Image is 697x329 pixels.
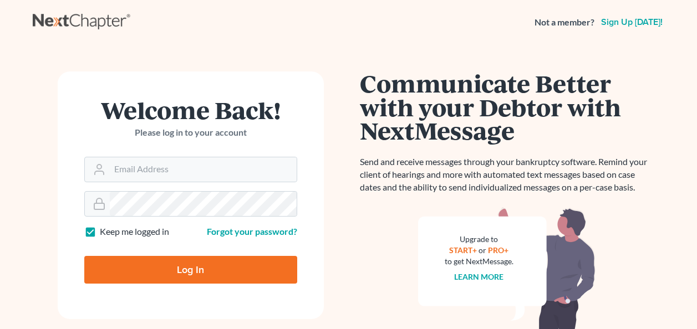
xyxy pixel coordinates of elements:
span: or [479,245,486,255]
h1: Communicate Better with your Debtor with NextMessage [360,71,654,142]
label: Keep me logged in [100,225,169,238]
a: PRO+ [488,245,508,255]
input: Log In [84,256,297,284]
div: Upgrade to [445,234,513,245]
strong: Not a member? [535,16,594,29]
input: Email Address [110,157,297,182]
div: to get NextMessage. [445,256,513,267]
a: Sign up [DATE]! [599,18,665,27]
p: Please log in to your account [84,126,297,139]
a: START+ [449,245,477,255]
a: Learn more [454,272,503,281]
a: Forgot your password? [207,226,297,237]
p: Send and receive messages through your bankruptcy software. Remind your client of hearings and mo... [360,156,654,194]
h1: Welcome Back! [84,98,297,122]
